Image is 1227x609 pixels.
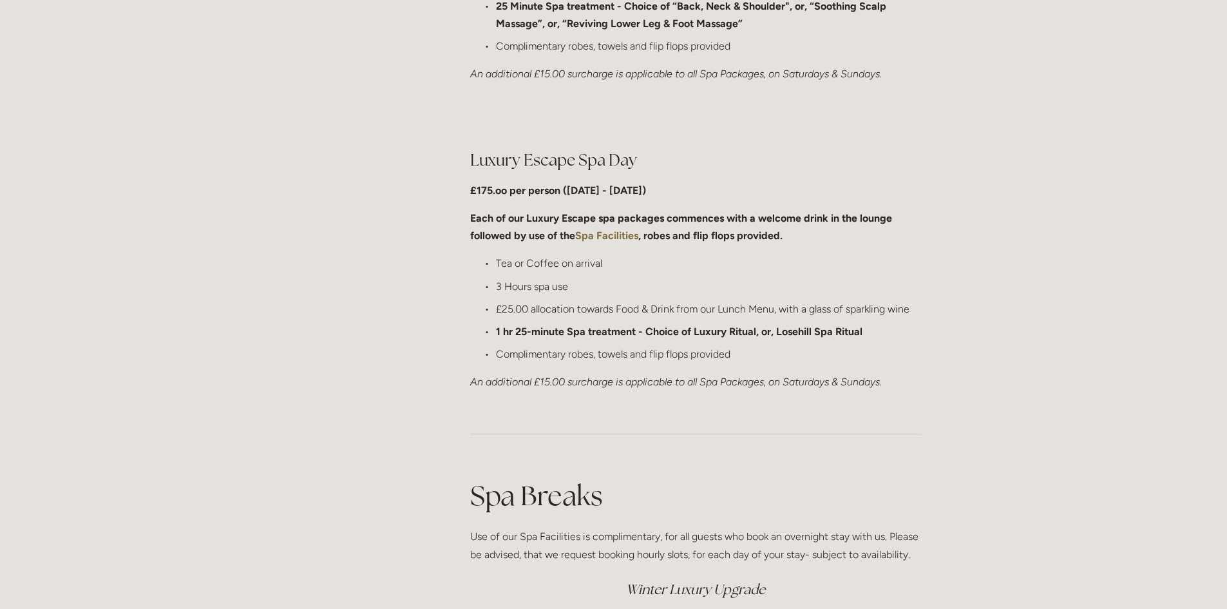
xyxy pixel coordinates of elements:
[470,149,922,171] h2: Luxury Escape Spa Day
[470,528,922,563] p: Use of our Spa Facilities is complimentary, for all guests who book an overnight stay with us. Pl...
[470,376,882,388] em: An additional £15.00 surcharge is applicable to all Spa Packages, on Saturdays & Sundays.
[470,184,646,197] strong: £175.oo per person ([DATE] - [DATE])
[626,581,765,598] em: Winter Luxury Upgrade
[496,325,862,338] strong: 1 hr 25-minute Spa treatment - Choice of Luxury Ritual, or, Losehill Spa Ritual
[496,278,922,295] p: 3 Hours spa use
[470,212,895,242] strong: Each of our Luxury Escape spa packages commences with a welcome drink in the lounge followed by u...
[638,229,783,242] strong: , robes and flip flops provided.
[496,300,922,318] p: £25.00 allocation towards Food & Drink from our Lunch Menu, with a glass of sparkling wine
[496,37,922,55] p: Complimentary robes, towels and flip flops provided
[575,229,638,242] a: Spa Facilities
[470,68,882,80] em: An additional £15.00 surcharge is applicable to all Spa Packages, on Saturdays & Sundays.
[496,345,922,363] p: Complimentary robes, towels and flip flops provided
[470,477,922,515] h1: Spa Breaks
[496,255,922,272] p: Tea or Coffee on arrival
